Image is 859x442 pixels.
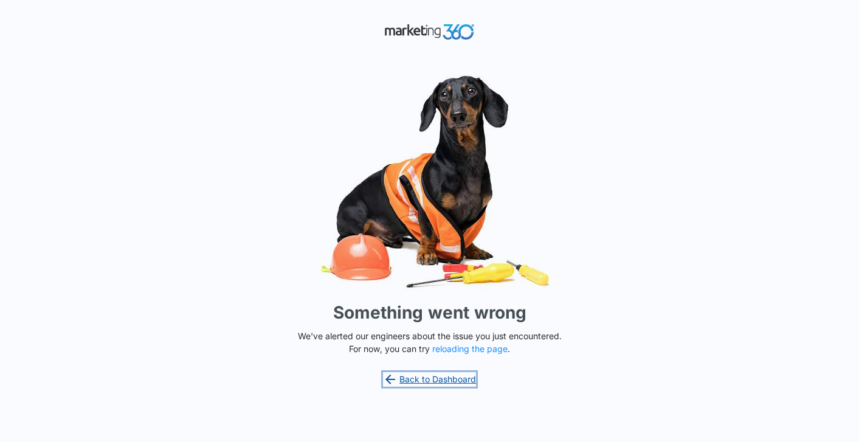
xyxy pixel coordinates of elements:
[432,344,508,354] button: reloading the page
[293,330,567,355] p: We've alerted our engineers about the issue you just encountered. For now, you can try .
[384,21,475,43] img: Marketing 360 Logo
[247,68,612,295] img: Sad Dog
[383,372,477,387] a: Back to Dashboard
[333,300,526,325] h1: Something went wrong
